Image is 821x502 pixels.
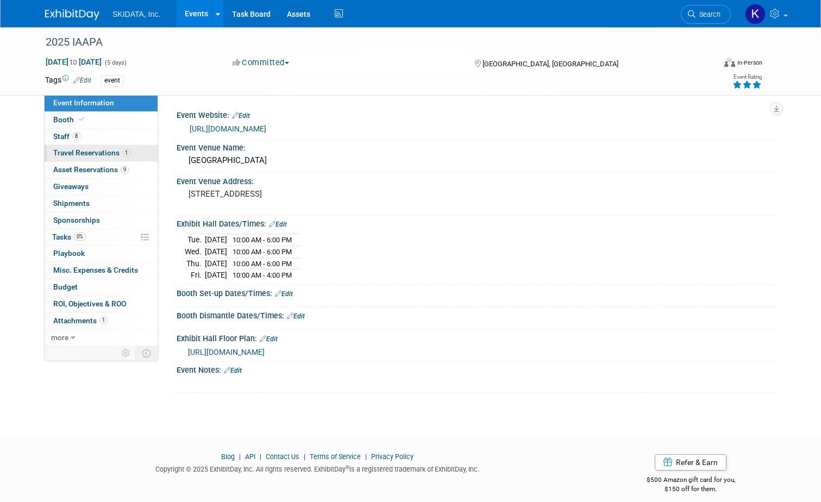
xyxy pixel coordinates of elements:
span: | [236,453,243,461]
img: Kim Masoner [745,4,766,24]
a: Travel Reservations1 [45,145,158,161]
span: 0% [74,233,86,241]
span: Travel Reservations [53,148,130,157]
span: [GEOGRAPHIC_DATA], [GEOGRAPHIC_DATA] [482,60,618,68]
td: [DATE] [205,269,227,281]
span: (5 days) [104,59,127,66]
span: more [51,333,68,342]
a: Giveaways [45,179,158,195]
button: Committed [229,57,293,68]
span: Giveaways [53,182,89,191]
a: Edit [287,312,305,320]
td: Tags [45,74,91,87]
a: Privacy Policy [371,453,413,461]
div: event [101,75,123,86]
a: [URL][DOMAIN_NAME] [188,348,265,356]
div: Event Notes: [177,362,776,376]
span: [DATE] [DATE] [45,57,102,67]
a: Terms of Service [310,453,361,461]
div: Copyright © 2025 ExhibitDay, Inc. All rights reserved. ExhibitDay is a registered trademark of Ex... [45,462,589,474]
td: Personalize Event Tab Strip [117,346,136,360]
div: 2025 IAAPA [42,33,701,52]
span: 8 [72,132,80,140]
div: Event Rating [732,74,762,80]
td: Toggle Event Tabs [136,346,158,360]
span: to [68,58,79,66]
span: Booth [53,115,86,124]
td: Tue. [185,234,205,246]
a: [URL][DOMAIN_NAME] [190,124,266,133]
span: 10:00 AM - 6:00 PM [233,260,292,268]
span: Event Information [53,98,114,107]
span: SKIDATA, Inc. [112,10,160,18]
a: Refer & Earn [655,454,726,470]
div: Exhibit Hall Dates/Times: [177,216,776,230]
sup: ® [346,465,349,470]
span: Playbook [53,249,85,258]
span: Search [695,10,720,18]
a: Edit [275,290,293,298]
a: API [245,453,255,461]
div: Event Format [656,57,762,73]
span: Asset Reservations [53,165,129,174]
td: [DATE] [205,234,227,246]
span: | [257,453,264,461]
span: Attachments [53,316,108,325]
a: Booth [45,112,158,128]
a: Event Information [45,95,158,111]
div: [GEOGRAPHIC_DATA] [185,152,768,169]
span: 10:00 AM - 4:00 PM [233,271,292,279]
span: 10:00 AM - 6:00 PM [233,248,292,256]
a: Blog [221,453,235,461]
td: [DATE] [205,246,227,258]
a: Misc. Expenses & Credits [45,262,158,279]
span: 1 [99,316,108,324]
a: ROI, Objectives & ROO [45,296,158,312]
a: Staff8 [45,129,158,145]
a: Sponsorships [45,212,158,229]
span: Misc. Expenses & Credits [53,266,138,274]
a: Edit [260,335,278,343]
span: 9 [121,166,129,174]
span: | [301,453,308,461]
div: Event Website: [177,107,776,121]
pre: [STREET_ADDRESS] [189,189,415,199]
span: 10:00 AM - 6:00 PM [233,236,292,244]
a: Shipments [45,196,158,212]
a: Edit [73,77,91,84]
div: Booth Set-up Dates/Times: [177,285,776,299]
span: Staff [53,132,80,141]
a: Playbook [45,246,158,262]
img: Format-Inperson.png [724,58,735,67]
span: Sponsorships [53,216,100,224]
span: ROI, Objectives & ROO [53,299,126,308]
span: Budget [53,283,78,291]
a: Edit [269,221,287,228]
div: In-Person [737,59,762,67]
div: $150 off for them. [605,485,776,494]
a: Attachments1 [45,313,158,329]
i: Booth reservation complete [79,116,84,122]
a: Edit [232,112,250,120]
span: 1 [122,149,130,157]
td: [DATE] [205,258,227,269]
a: Budget [45,279,158,296]
span: Tasks [52,233,86,241]
a: Search [681,5,731,24]
td: Thu. [185,258,205,269]
span: | [362,453,369,461]
img: ExhibitDay [45,9,99,20]
a: Contact Us [266,453,299,461]
a: Asset Reservations9 [45,162,158,178]
a: Edit [224,367,242,374]
a: Tasks0% [45,229,158,246]
div: Booth Dismantle Dates/Times: [177,308,776,322]
div: $500 Amazon gift card for you, [605,468,776,493]
span: Shipments [53,199,90,208]
td: Fri. [185,269,205,281]
div: Event Venue Name: [177,140,776,153]
td: Wed. [185,246,205,258]
div: Exhibit Hall Floor Plan: [177,330,776,344]
a: more [45,330,158,346]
